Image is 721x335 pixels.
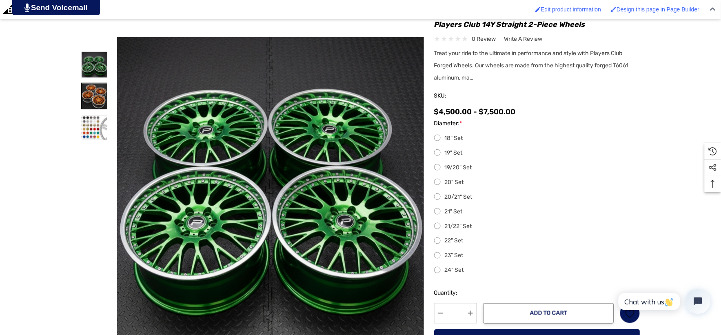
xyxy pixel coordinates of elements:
[434,251,640,261] label: 23" Set
[705,180,721,188] svg: Top
[541,6,601,13] span: Edit product information
[434,119,640,129] label: Diameter:
[82,52,107,78] img: Players Club 14Y Straight 2-Piece Wheels
[535,7,541,12] img: Enabled brush for product edit
[434,133,640,143] label: 18" Set
[434,236,640,246] label: 22" Set
[504,34,543,44] a: Write a Review
[434,288,477,298] label: Quantity:
[472,34,496,44] span: 0 review
[82,83,107,109] img: Players Club 14Y Straight 2-Piece Wheels
[434,18,640,31] h1: Players Club 14Y Straight 2-Piece Wheels
[434,148,640,158] label: 19" Set
[434,163,640,173] label: 19/20" Set
[24,3,30,12] img: PjwhLS0gR2VuZXJhdG9yOiBHcmF2aXQuaW8gLS0+PHN2ZyB4bWxucz0iaHR0cDovL3d3dy53My5vcmcvMjAwMC9zdmciIHhtb...
[434,192,640,202] label: 20/21" Set
[82,115,107,140] img: Players Club 14Y Straight 2-Piece Wheels
[434,50,629,81] span: Treat your ride to the ultimate in performance and style with Players Club Forged Wheels. Our whe...
[607,2,703,17] a: Enabled brush for page builder edit. Design this page in Page Builder
[434,266,640,275] label: 24" Set
[434,107,516,116] span: $4,500.00 - $7,500.00
[709,147,717,155] svg: Recently Viewed
[531,2,606,17] a: Enabled brush for product edit Edit product information
[434,222,640,231] label: 21/22" Set
[710,7,716,11] img: Close Admin Bar
[617,6,699,13] span: Design this page in Page Builder
[504,35,543,43] span: Write a Review
[709,164,717,172] svg: Social Media
[483,303,614,324] button: Add to Cart
[611,7,617,12] img: Enabled brush for page builder edit.
[434,177,640,187] label: 20" Set
[610,282,717,321] iframe: Tidio Chat
[434,90,475,102] span: SKU:
[434,207,640,217] label: 21" Set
